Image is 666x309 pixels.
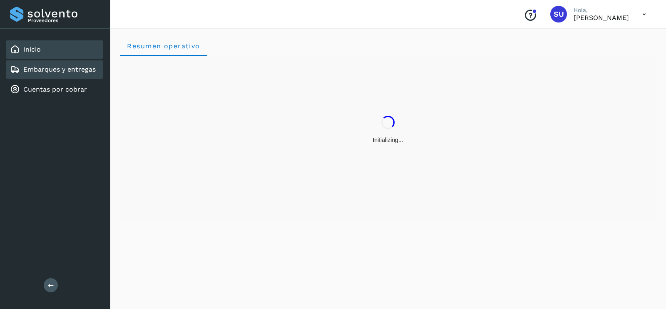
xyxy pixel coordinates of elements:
a: Embarques y entregas [23,65,96,73]
p: Sayra Ugalde [574,14,629,22]
p: Hola, [574,7,629,14]
div: Cuentas por cobrar [6,80,103,99]
p: Proveedores [28,17,100,23]
div: Inicio [6,40,103,59]
div: Embarques y entregas [6,60,103,79]
span: Resumen operativo [127,42,200,50]
a: Cuentas por cobrar [23,85,87,93]
a: Inicio [23,45,41,53]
